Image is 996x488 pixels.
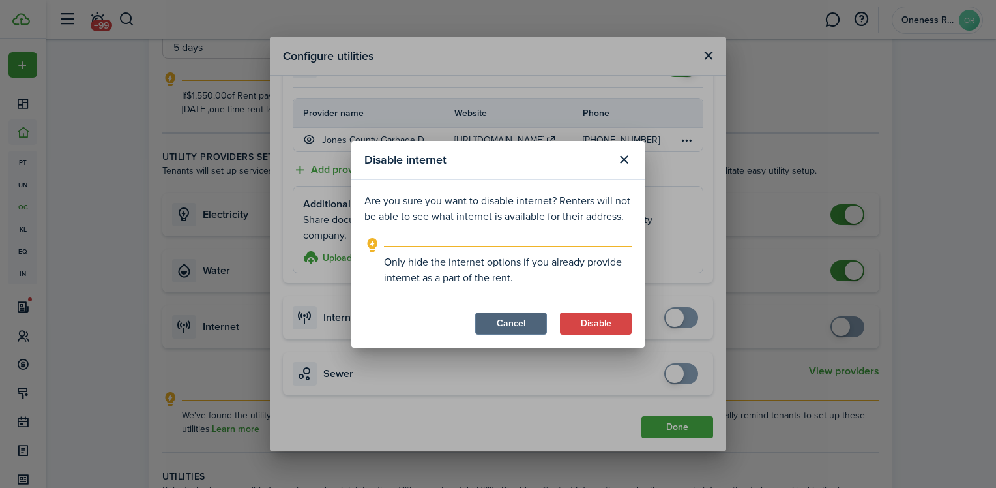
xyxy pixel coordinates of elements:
button: Disable [560,313,632,335]
i: outline [364,237,381,253]
p: Are you sure you want to disable internet? Renters will not be able to see what internet is avail... [364,193,632,224]
button: Close modal [613,149,635,171]
button: Cancel [475,313,547,335]
explanation-description: Only hide the internet options if you already provide internet as a part of the rent. [384,254,632,286]
modal-title: Disable internet [364,147,609,173]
